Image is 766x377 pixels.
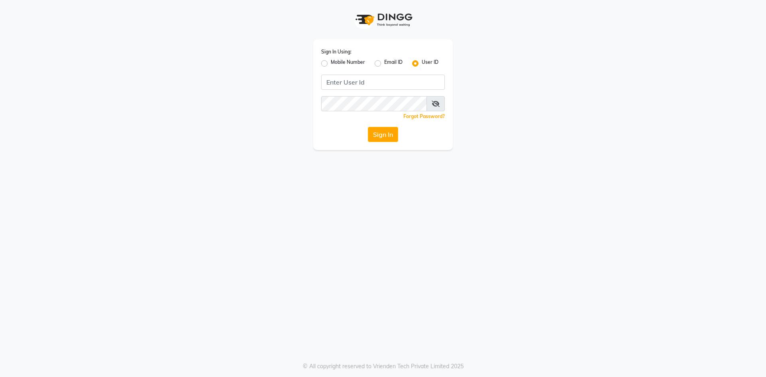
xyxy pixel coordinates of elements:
img: logo1.svg [351,8,415,32]
a: Forgot Password? [403,113,445,119]
label: User ID [422,59,438,68]
button: Sign In [368,127,398,142]
input: Username [321,75,445,90]
label: Sign In Using: [321,48,351,55]
label: Mobile Number [331,59,365,68]
input: Username [321,96,427,111]
label: Email ID [384,59,403,68]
